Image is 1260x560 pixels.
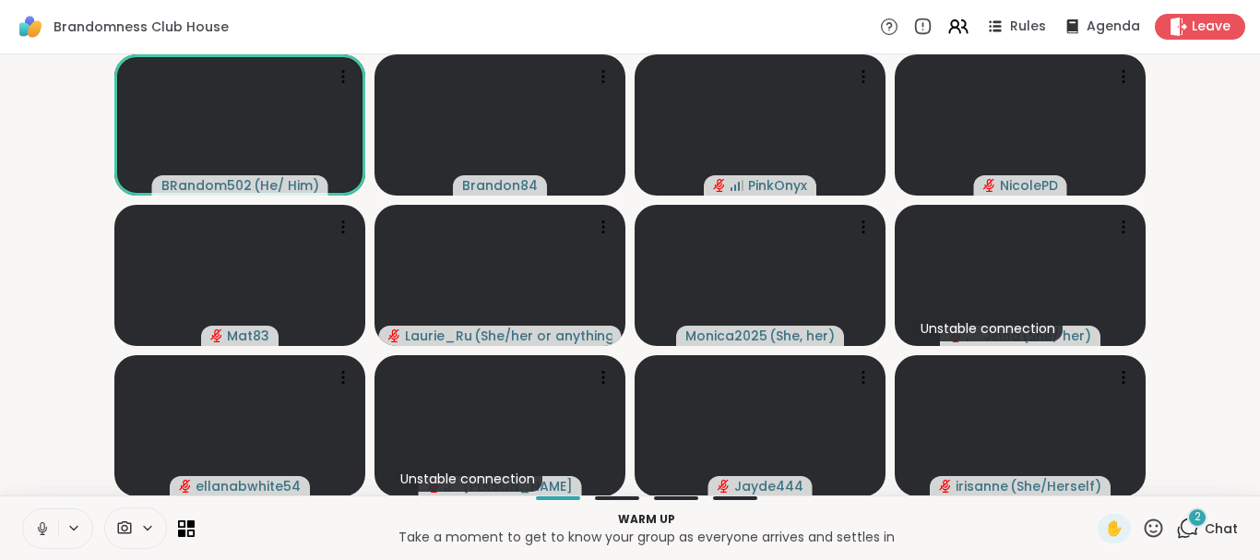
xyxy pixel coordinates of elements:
[1192,18,1230,36] span: Leave
[254,176,319,195] span: ( He/ Him )
[388,329,401,342] span: audio-muted
[405,327,472,345] span: Laurie_Ru
[956,477,1008,495] span: irisanne
[1010,18,1046,36] span: Rules
[1087,18,1140,36] span: Agenda
[1010,477,1101,495] span: ( She/Herself )
[685,327,767,345] span: Monica2025
[769,327,835,345] span: ( She, her )
[913,316,1063,341] div: Unstable connection
[983,179,996,192] span: audio-muted
[718,480,731,493] span: audio-muted
[748,176,807,195] span: PinkOnyx
[161,176,252,195] span: BRandom502
[393,466,542,492] div: Unstable connection
[196,477,301,495] span: ellanabwhite54
[210,329,223,342] span: audio-muted
[206,511,1087,528] p: Warm up
[1000,176,1058,195] span: NicolePD
[227,327,269,345] span: Mat83
[1105,518,1123,540] span: ✋
[1205,519,1238,538] span: Chat
[939,480,952,493] span: audio-muted
[206,528,1087,546] p: Take a moment to get to know your group as everyone arrives and settles in
[713,179,726,192] span: audio-muted
[1195,509,1201,525] span: 2
[734,477,803,495] span: Jayde444
[462,176,538,195] span: Brandon84
[53,18,229,36] span: Brandomness Club House
[179,480,192,493] span: audio-muted
[15,11,46,42] img: ShareWell Logomark
[474,327,612,345] span: ( She/her or anything else )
